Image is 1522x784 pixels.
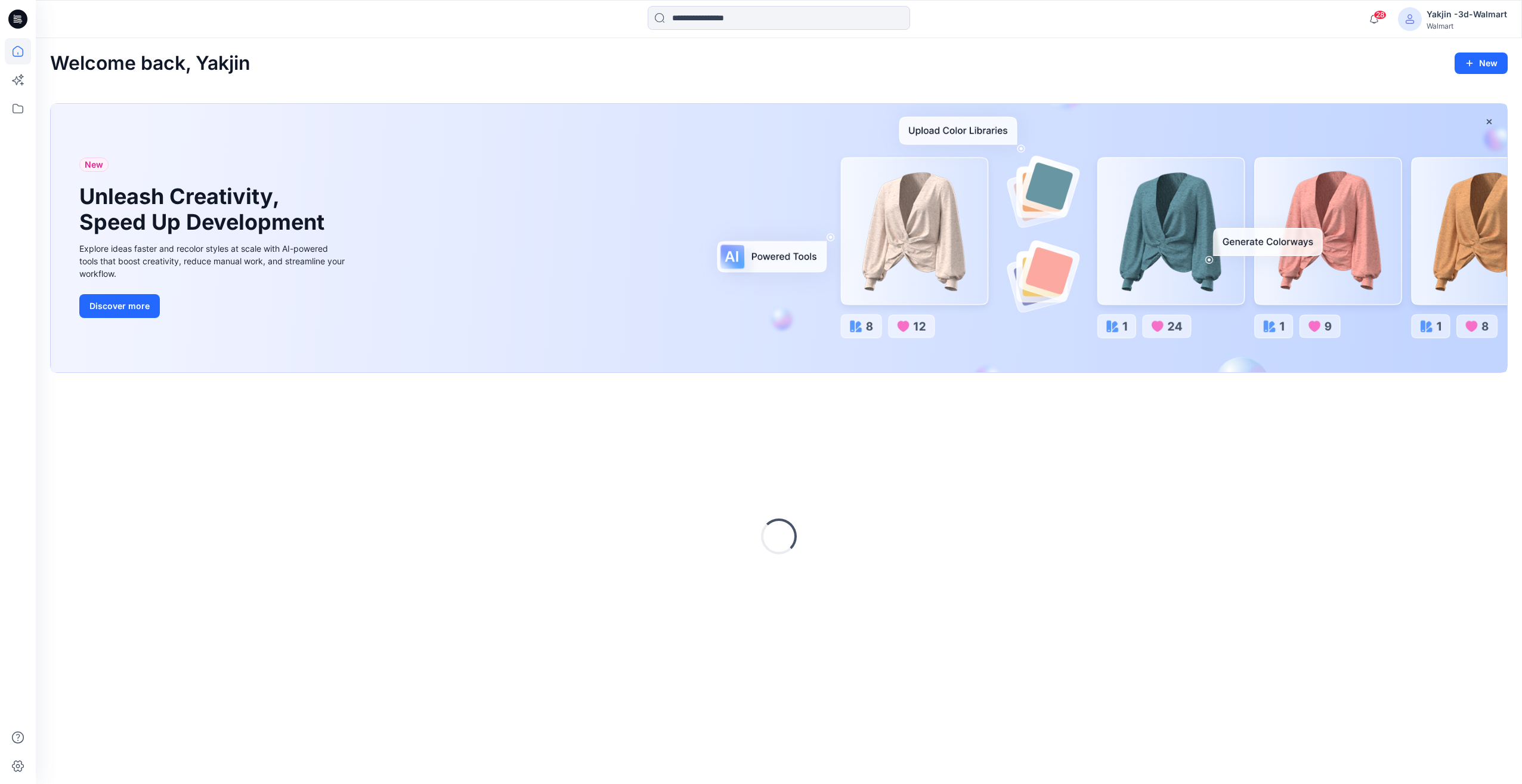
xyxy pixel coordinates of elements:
[1405,14,1415,24] svg: avatar
[79,294,160,318] button: Discover more
[79,294,348,318] a: Discover more
[1373,10,1387,20] span: 28
[50,53,250,75] h2: Welcome back, Yakjin
[85,158,103,172] span: New
[79,242,348,280] div: Explore ideas faster and recolor styles at scale with AI-powered tools that boost creativity, red...
[79,184,330,235] h1: Unleash Creativity, Speed Up Development
[1427,21,1507,30] div: Walmart
[1455,53,1508,74] button: New
[1427,7,1507,21] div: Yakjin -3d-Walmart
